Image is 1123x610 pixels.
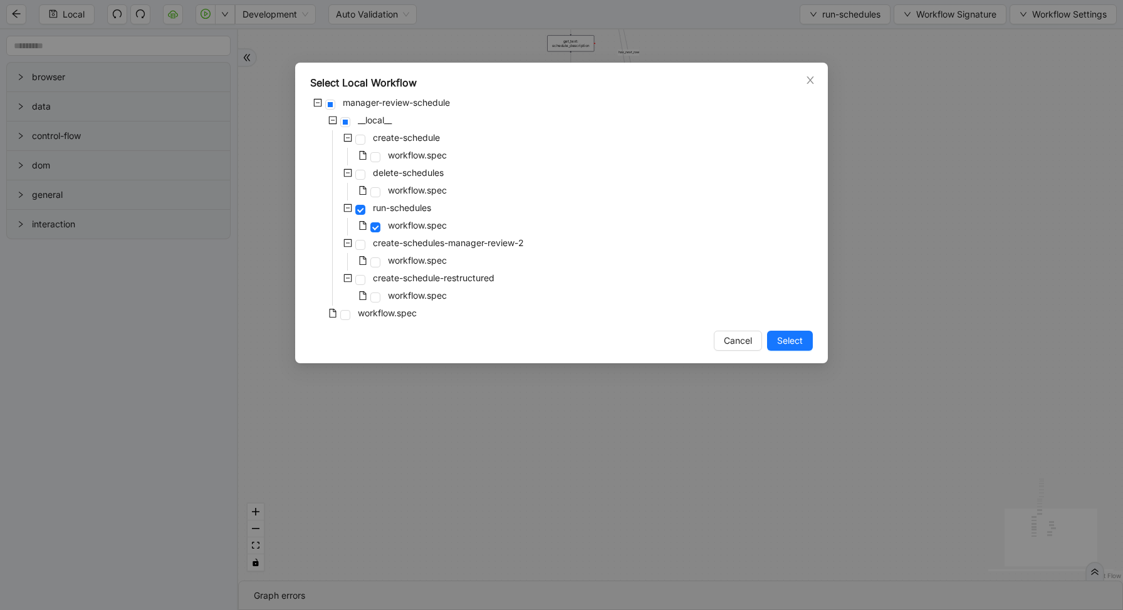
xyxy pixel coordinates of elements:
[373,167,444,178] span: delete-schedules
[385,148,449,163] span: workflow.spec
[777,334,803,348] span: Select
[373,202,431,213] span: run-schedules
[358,186,367,195] span: file
[370,271,497,286] span: create-schedule-restructured
[803,73,817,87] button: Close
[358,151,367,160] span: file
[343,133,352,142] span: minus-square
[310,75,813,90] div: Select Local Workflow
[724,334,752,348] span: Cancel
[388,290,447,301] span: workflow.spec
[370,200,434,215] span: run-schedules
[805,75,815,85] span: close
[714,331,762,351] button: Cancel
[385,253,449,268] span: workflow.spec
[355,306,419,321] span: workflow.spec
[373,272,494,283] span: create-schedule-restructured
[328,116,337,125] span: minus-square
[388,150,447,160] span: workflow.spec
[343,97,450,108] span: manager-review-schedule
[388,255,447,266] span: workflow.spec
[343,239,352,247] span: minus-square
[313,98,322,107] span: minus-square
[370,235,526,251] span: create-schedules-manager-review-2
[385,218,449,233] span: workflow.spec
[358,308,417,318] span: workflow.spec
[358,115,392,125] span: __local__
[767,331,813,351] button: Select
[343,168,352,177] span: minus-square
[373,237,524,248] span: create-schedules-manager-review-2
[370,130,442,145] span: create-schedule
[343,204,352,212] span: minus-square
[358,256,367,265] span: file
[385,183,449,198] span: workflow.spec
[373,132,440,143] span: create-schedule
[385,288,449,303] span: workflow.spec
[388,185,447,195] span: workflow.spec
[358,221,367,230] span: file
[358,291,367,300] span: file
[340,95,452,110] span: manager-review-schedule
[355,113,394,128] span: __local__
[370,165,446,180] span: delete-schedules
[388,220,447,230] span: workflow.spec
[343,274,352,282] span: minus-square
[328,309,337,318] span: file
